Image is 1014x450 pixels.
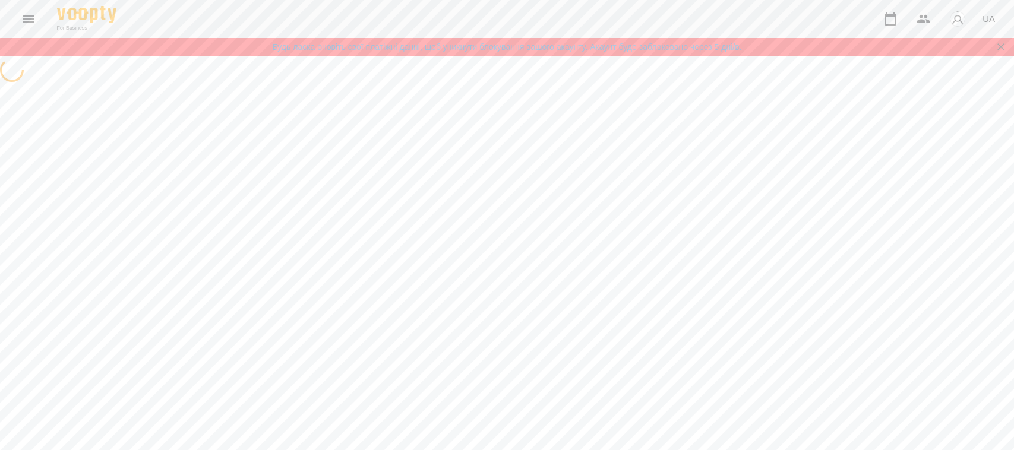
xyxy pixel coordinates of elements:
[272,41,741,53] a: Будь ласка оновіть свої платіжні данні, щоб уникнути блокування вашого акаунту. Акаунт буде забло...
[978,8,1000,30] button: UA
[57,24,116,32] span: For Business
[993,39,1009,55] button: Закрити сповіщення
[14,5,43,33] button: Menu
[949,11,966,27] img: avatar_s.png
[983,12,995,25] span: UA
[57,6,116,23] img: Voopty Logo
